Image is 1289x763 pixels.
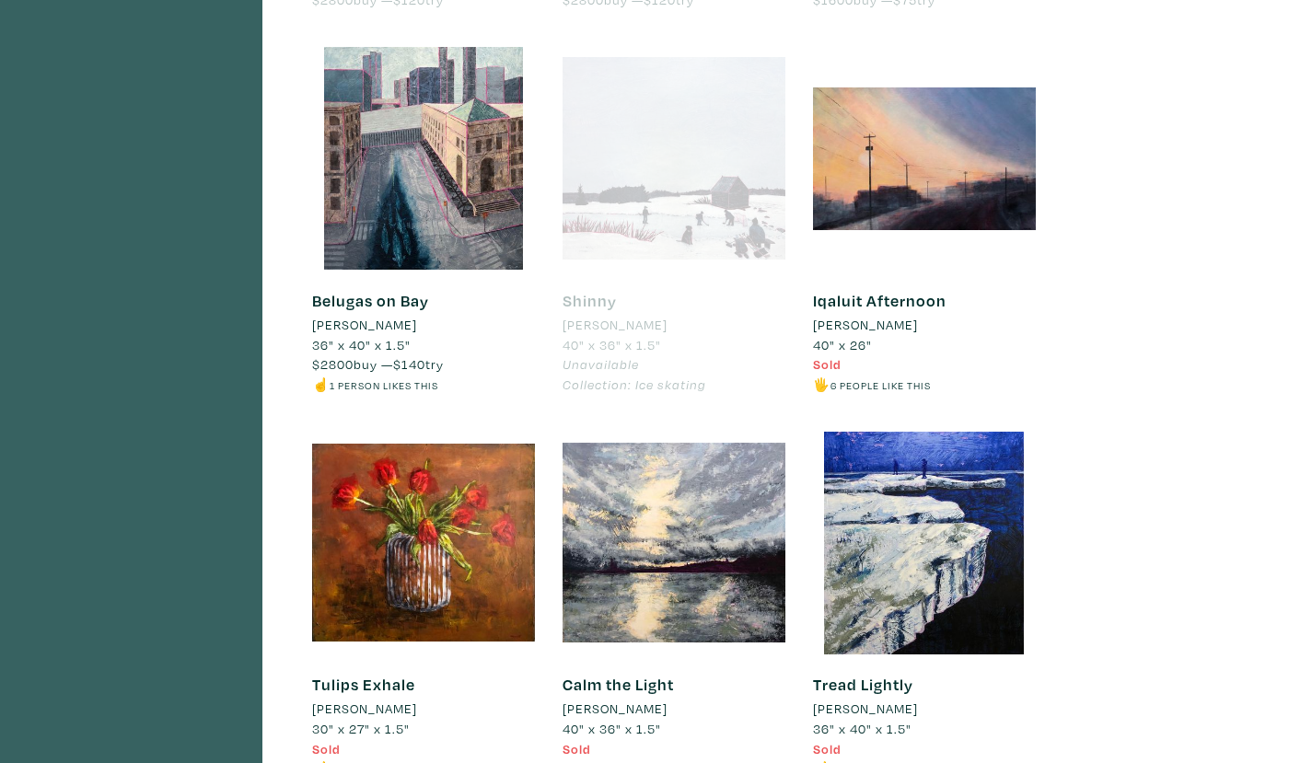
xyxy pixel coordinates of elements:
[563,699,668,719] li: [PERSON_NAME]
[813,375,1036,395] li: 🖐️
[312,355,354,373] span: $2800
[563,740,591,757] span: Sold
[563,699,785,719] a: [PERSON_NAME]
[563,315,785,335] a: [PERSON_NAME]
[563,315,668,335] li: [PERSON_NAME]
[312,290,429,311] a: Belugas on Bay
[563,720,661,737] span: 40" x 36" x 1.5"
[813,699,918,719] li: [PERSON_NAME]
[393,355,425,373] span: $140
[813,336,872,353] span: 40" x 26"
[312,740,341,757] span: Sold
[563,376,706,393] em: Collection: Ice skating
[813,720,912,737] span: 36" x 40" x 1.5"
[312,674,415,695] a: Tulips Exhale
[563,290,617,311] a: Shinny
[312,699,535,719] a: [PERSON_NAME]
[312,315,535,335] a: [PERSON_NAME]
[312,375,535,395] li: ☝️
[813,699,1036,719] a: [PERSON_NAME]
[563,336,661,353] span: 40" x 36" x 1.5"
[563,674,674,695] a: Calm the Light
[830,378,931,392] small: 6 people like this
[813,290,946,311] a: Iqaluit Afternoon
[312,315,417,335] li: [PERSON_NAME]
[312,355,444,373] span: buy — try
[312,336,411,353] span: 36" x 40" x 1.5"
[312,720,410,737] span: 30" x 27" x 1.5"
[312,699,417,719] li: [PERSON_NAME]
[813,740,842,757] span: Sold
[813,674,913,695] a: Tread Lightly
[813,355,842,373] span: Sold
[563,355,639,373] span: Unavailable
[330,378,438,392] small: 1 person likes this
[813,315,918,335] li: [PERSON_NAME]
[813,315,1036,335] a: [PERSON_NAME]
